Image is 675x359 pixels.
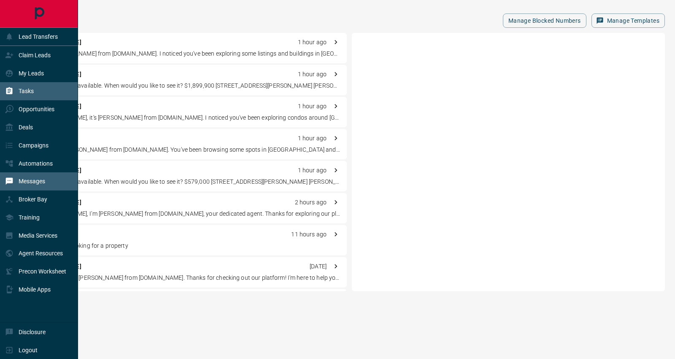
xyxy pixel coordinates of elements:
[591,13,665,28] button: Manage Templates
[503,13,586,28] button: Manage Blocked Numbers
[298,134,327,143] p: 1 hour ago
[35,49,340,58] p: Hi, it's [PERSON_NAME] from [DOMAIN_NAME]. I noticed you've been exploring some listings and buil...
[298,102,327,111] p: 1 hour ago
[35,209,340,218] p: Hi [PERSON_NAME], I'm [PERSON_NAME] from [DOMAIN_NAME], your dedicated agent. Thanks for explorin...
[310,262,327,271] p: [DATE]
[298,38,327,47] p: 1 hour ago
[295,198,327,207] p: 2 hours ago
[35,241,340,250] p: I'm no longer looking for a property
[35,113,340,122] p: Hi [PERSON_NAME], it's [PERSON_NAME] from [DOMAIN_NAME]. I noticed you've been exploring condos a...
[35,145,340,154] p: Hi Bee, it's [PERSON_NAME] from [DOMAIN_NAME]. You've been browsing some spots in [GEOGRAPHIC_DAT...
[35,177,340,186] p: This property is available. When would you like to see it? $579,000 [STREET_ADDRESS][PERSON_NAME]...
[298,70,327,79] p: 1 hour ago
[291,230,327,239] p: 11 hours ago
[35,81,340,90] p: This property is available. When would you like to see it? $1,899,900 [STREET_ADDRESS][PERSON_NAM...
[35,273,340,282] p: Hi Candy, this is [PERSON_NAME] from [DOMAIN_NAME]. Thanks for checking out our platform! I'm her...
[298,166,327,175] p: 1 hour ago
